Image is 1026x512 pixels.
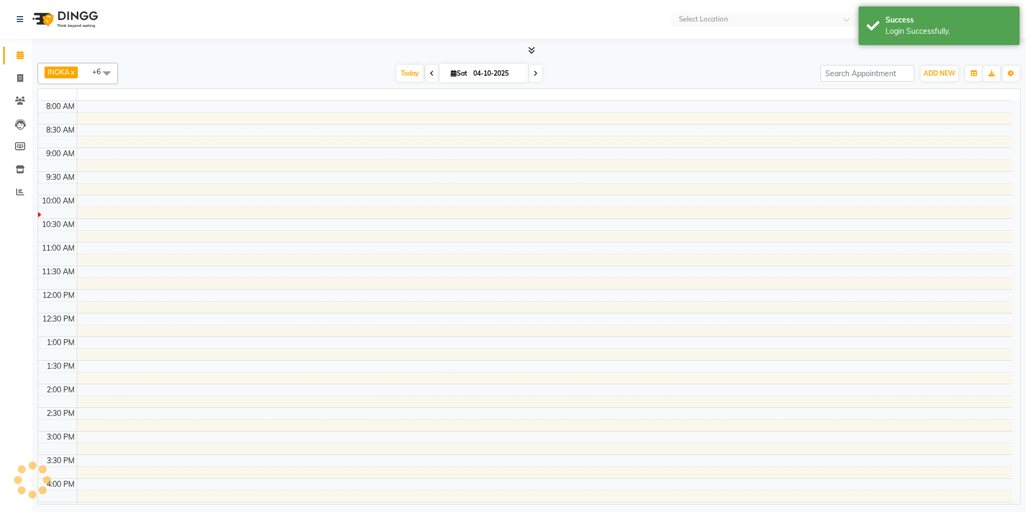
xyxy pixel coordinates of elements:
div: Success [885,14,1012,26]
a: x [70,68,75,76]
div: 11:30 AM [40,266,77,277]
div: 9:00 AM [44,148,77,159]
span: Sat [448,69,470,77]
div: 8:30 AM [44,125,77,136]
div: 3:00 PM [45,431,77,443]
div: 2:30 PM [45,408,77,419]
div: 10:00 AM [40,195,77,207]
div: 11:00 AM [40,243,77,254]
div: Select Location [679,14,728,25]
div: 12:30 PM [40,313,77,325]
input: 2025-10-04 [470,65,524,82]
div: 8:00 AM [44,101,77,112]
button: ADD NEW [921,66,958,81]
div: 10:30 AM [40,219,77,230]
div: 3:30 PM [45,455,77,466]
span: INOKA [48,68,70,76]
div: 12:00 PM [40,290,77,301]
div: 1:00 PM [45,337,77,348]
div: 9:30 AM [44,172,77,183]
img: logo [27,4,101,34]
span: Today [397,65,423,82]
span: +6 [92,67,109,76]
div: 2:00 PM [45,384,77,396]
div: Login Successfully. [885,26,1012,37]
div: 4:00 PM [45,479,77,490]
div: 1:30 PM [45,361,77,372]
input: Search Appointment [820,65,914,82]
span: ADD NEW [924,69,955,77]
